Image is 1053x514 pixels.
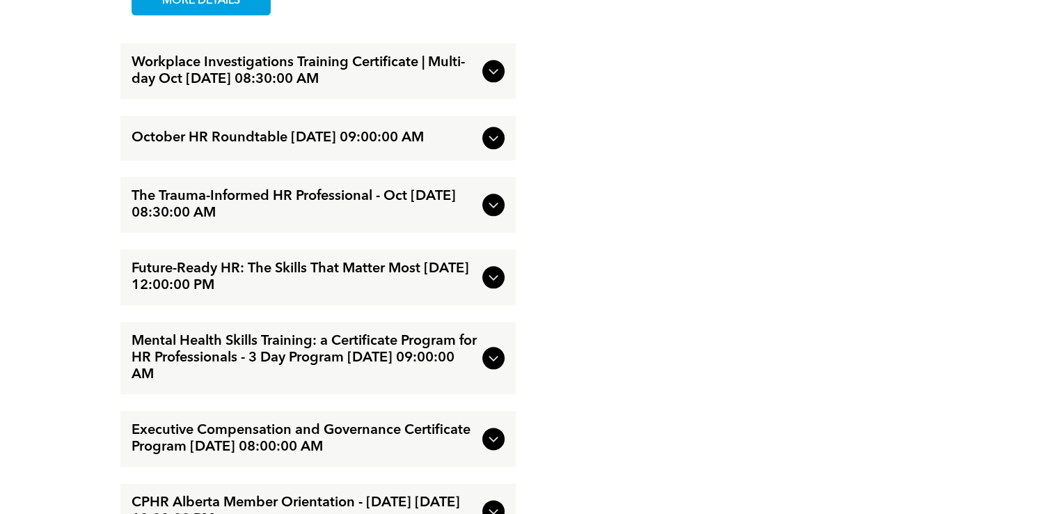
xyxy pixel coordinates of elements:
[132,422,477,455] span: Executive Compensation and Governance Certificate Program [DATE] 08:00:00 AM
[132,188,477,221] span: The Trauma-Informed HR Professional - Oct [DATE] 08:30:00 AM
[132,333,477,383] span: Mental Health Skills Training: a Certificate Program for HR Professionals - 3 Day Program [DATE] ...
[132,260,477,294] span: Future-Ready HR: The Skills That Matter Most [DATE] 12:00:00 PM
[132,130,477,146] span: October HR Roundtable [DATE] 09:00:00 AM
[132,54,477,88] span: Workplace Investigations Training Certificate | Multi-day Oct [DATE] 08:30:00 AM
